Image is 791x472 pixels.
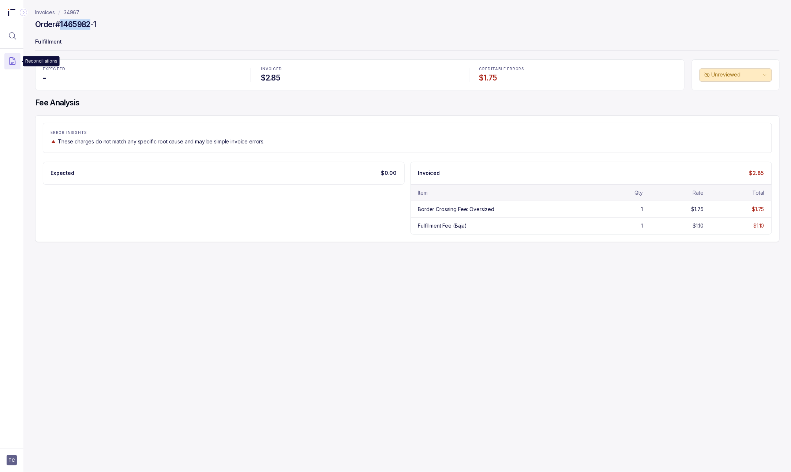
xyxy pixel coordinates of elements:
p: INVOICED [261,67,458,71]
a: Invoices [35,9,55,16]
div: $1.75 [691,206,704,213]
div: Fulfillment Fee (Baja) [418,222,467,229]
div: 1 [641,222,643,229]
div: Collapse Icon [19,8,28,17]
button: Unreviewed [700,68,772,82]
h4: Fee Analysis [35,98,780,108]
div: Qty [635,189,643,196]
p: Unreviewed [712,71,761,78]
h4: Order #1465982-1 [35,19,96,30]
p: $2.85 [749,169,764,177]
div: $1.10 [693,222,704,229]
nav: breadcrumb [35,9,79,16]
p: Fulfillment [35,35,780,50]
h4: $1.75 [479,73,677,83]
p: EXPECTED [43,67,240,71]
p: Invoiced [418,169,440,177]
button: User initials [7,455,17,465]
p: $0.00 [381,169,397,177]
p: Expected [50,169,74,177]
p: These charges do not match any specific root cause and may be simple invoice errors. [58,138,265,145]
p: Reconciliations [25,57,57,65]
h4: - [43,73,240,83]
p: CREDITABLE ERRORS [479,67,677,71]
div: 1 [641,206,643,213]
img: trend image [50,139,56,144]
div: $1.75 [752,206,764,213]
div: $1.10 [754,222,764,229]
div: Rate [693,189,704,196]
div: Border Crossing Fee: Oversized [418,206,495,213]
div: Item [418,189,428,196]
button: Menu Icon Button MagnifyingGlassIcon [4,28,20,44]
a: 34967 [64,9,79,16]
p: ERROR INSIGHTS [50,131,764,135]
button: Menu Icon Button DocumentTextIcon [4,53,20,69]
h4: $2.85 [261,73,458,83]
div: Total [753,189,764,196]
